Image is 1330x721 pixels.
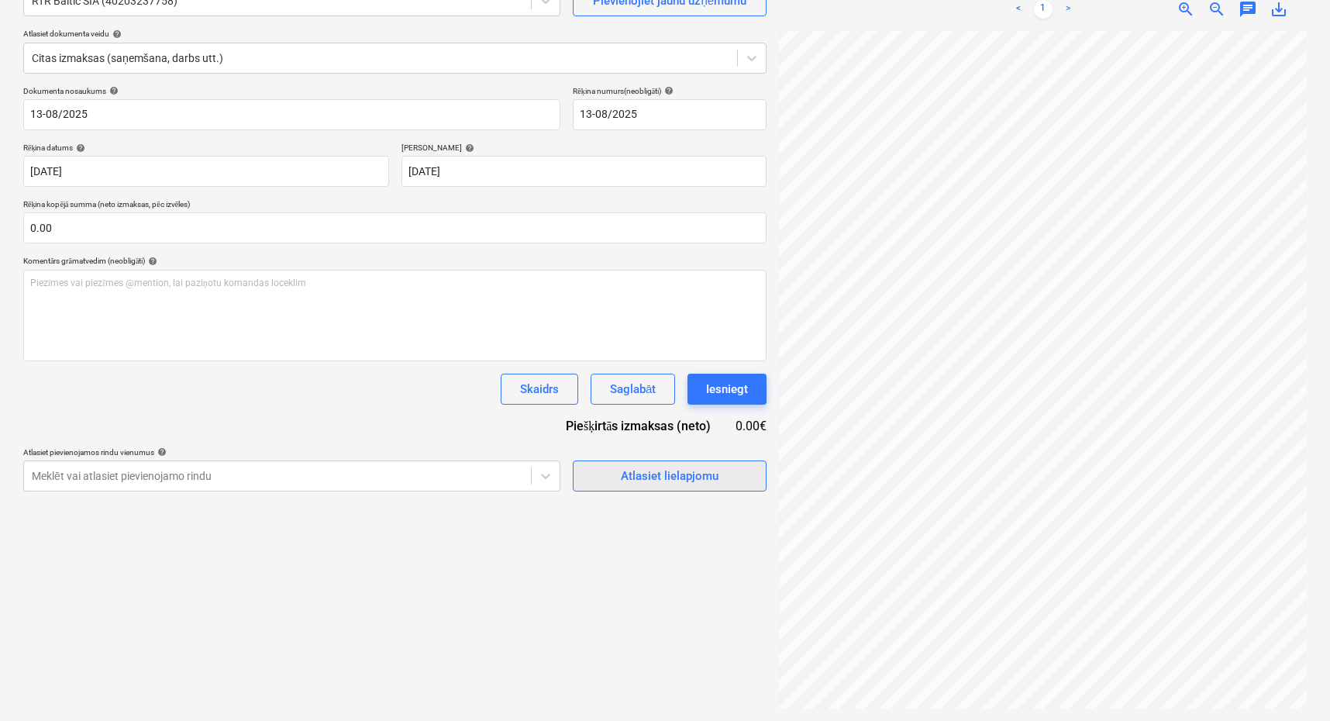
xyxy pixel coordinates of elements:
input: Rēķina kopējā summa (neto izmaksas, pēc izvēles) [23,212,767,243]
div: Atlasiet dokumenta veidu [23,29,767,39]
div: Atlasiet lielapjomu [621,466,718,486]
button: Iesniegt [687,374,767,405]
input: Rēķina numurs [573,99,767,130]
div: [PERSON_NAME] [401,143,767,153]
div: 0.00€ [736,417,767,435]
div: Iesniegt [706,379,748,399]
button: Saglabāt [591,374,675,405]
button: Atlasiet lielapjomu [573,461,767,492]
button: Skaidrs [501,374,578,405]
span: help [106,86,119,95]
div: Dokumenta nosaukums [23,86,560,96]
div: Rēķina numurs (neobligāti) [573,86,767,96]
div: Komentārs grāmatvedim (neobligāti) [23,256,767,266]
div: Skaidrs [520,379,559,399]
span: help [661,86,674,95]
div: Atlasiet pievienojamos rindu vienumus [23,447,560,457]
div: Rēķina datums [23,143,389,153]
iframe: Chat Widget [1252,647,1330,721]
div: Piešķirtās izmaksas (neto) [553,417,736,435]
span: help [145,257,157,266]
div: Saglabāt [610,379,656,399]
span: help [109,29,122,39]
p: Rēķina kopējā summa (neto izmaksas, pēc izvēles) [23,199,767,212]
span: help [73,143,85,153]
span: help [154,447,167,457]
input: Dokumenta nosaukums [23,99,560,130]
input: Izpildes datums nav norādīts [401,156,767,187]
span: help [462,143,474,153]
input: Rēķina datums nav norādīts [23,156,389,187]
